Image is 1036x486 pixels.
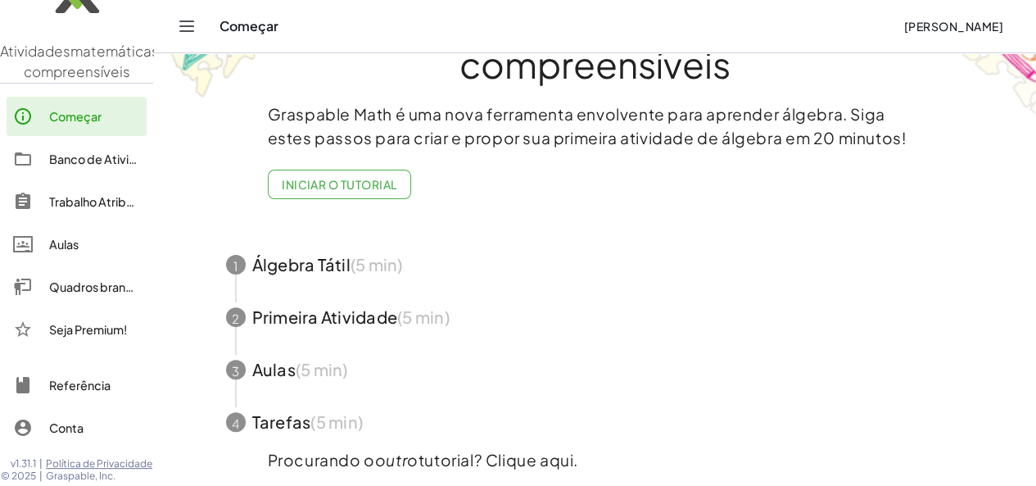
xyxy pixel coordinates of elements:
font: Trabalho Atribuído [49,194,151,209]
a: Quadros brancos [7,267,147,307]
a: Aulas [7,225,147,264]
font: 2 [232,310,239,325]
font: Política de Privacidade [46,457,152,470]
font: outro [375,450,418,470]
font: | [39,470,43,482]
font: Começar [49,109,102,124]
a: Política de Privacidade [46,457,152,470]
a: Banco de Atividades [7,139,147,179]
font: 1 [233,257,238,273]
font: Procurando o [268,450,375,470]
font: | [39,457,43,470]
button: Iniciar o tutorial [268,170,411,199]
button: 3Aulas(5 min) [206,343,984,396]
font: Banco de Atividades [49,152,165,166]
font: Conta [49,420,84,435]
a: Conta [7,408,147,447]
button: 1Álgebra Tátil(5 min) [206,238,984,291]
font: Aulas [49,237,79,252]
a: Começar [7,97,147,136]
font: Graspable Math é uma nova ferramenta envolvente para aprender álgebra. Siga estes passos para cri... [268,104,907,148]
a: Referência [7,366,147,405]
font: [PERSON_NAME] [904,19,1003,34]
font: Seja Premium! [49,322,127,337]
font: matemáticas compreensíveis [24,42,160,81]
font: Iniciar o tutorial [282,177,397,192]
font: 4 [232,415,239,430]
a: Trabalho Atribuído [7,182,147,221]
font: v1.31.1 [11,457,36,470]
button: Alternar navegação [174,13,200,39]
font: 3 [232,362,239,378]
font: Graspable, Inc. [46,470,115,482]
font: © 2025 [1,470,36,482]
button: [PERSON_NAME] [890,11,1016,41]
font: Referência [49,378,111,393]
font: Quadros brancos [49,279,146,294]
font: tutorial? Clique aqui. [418,450,578,470]
button: 2Primeira Atividade(5 min) [206,291,984,343]
button: 4Tarefas(5 min) [206,396,984,448]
